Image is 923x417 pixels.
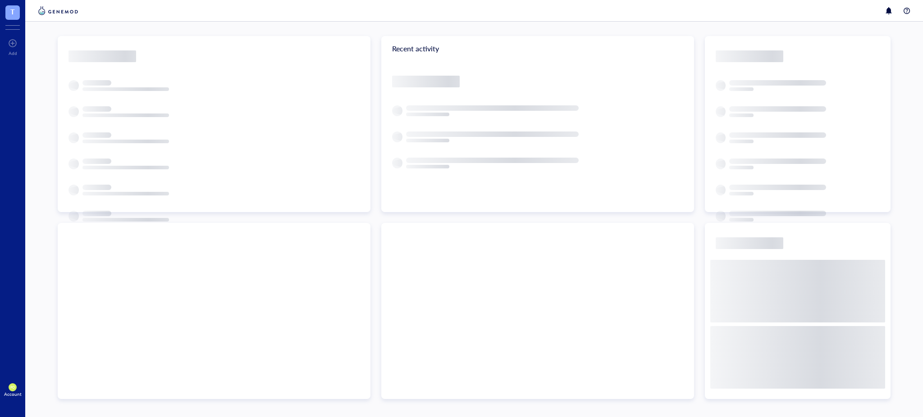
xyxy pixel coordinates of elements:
div: Recent activity [381,36,694,61]
span: PO [10,385,15,390]
div: Account [4,391,22,397]
div: Add [9,50,17,56]
span: T [10,6,15,17]
img: genemod-logo [36,5,80,16]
